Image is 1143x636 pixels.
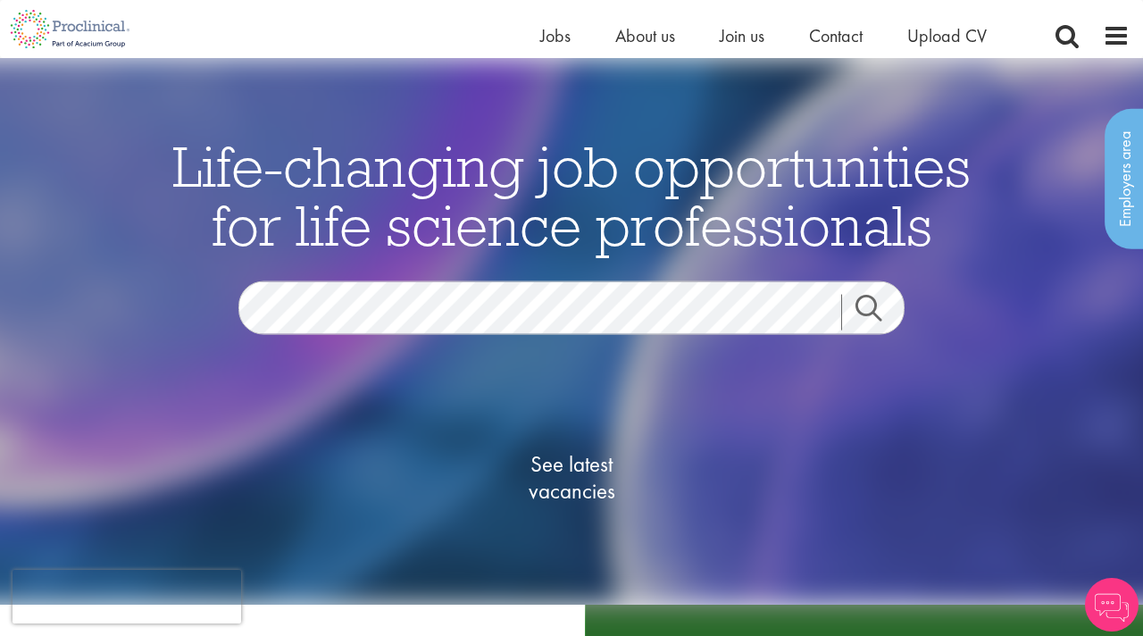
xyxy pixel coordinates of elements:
a: Job search submit button [841,294,918,330]
a: About us [615,24,675,47]
span: See latest vacancies [482,450,661,504]
a: See latestvacancies [482,379,661,575]
a: Contact [809,24,863,47]
a: Join us [720,24,764,47]
a: Jobs [540,24,571,47]
img: Chatbot [1085,578,1139,632]
iframe: reCAPTCHA [13,570,241,623]
span: Life-changing job opportunities for life science professionals [172,130,971,260]
a: Upload CV [907,24,987,47]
